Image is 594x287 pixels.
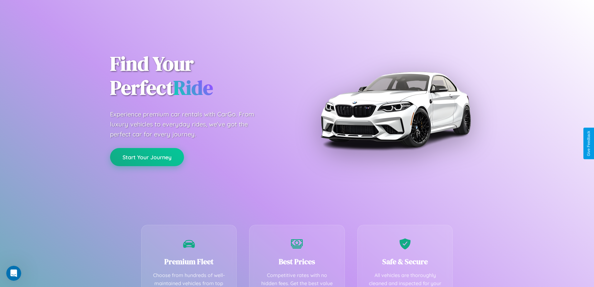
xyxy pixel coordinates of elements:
h1: Find Your Perfect [110,52,288,100]
h3: Best Prices [259,256,335,267]
div: Give Feedback [587,131,591,156]
iframe: Intercom live chat [6,266,21,281]
img: Premium BMW car rental vehicle [317,31,473,187]
h3: Premium Fleet [151,256,227,267]
p: Experience premium car rentals with CarGo. From luxury vehicles to everyday rides, we've got the ... [110,109,266,139]
span: Ride [173,74,213,101]
h3: Safe & Secure [367,256,443,267]
button: Start Your Journey [110,148,184,166]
